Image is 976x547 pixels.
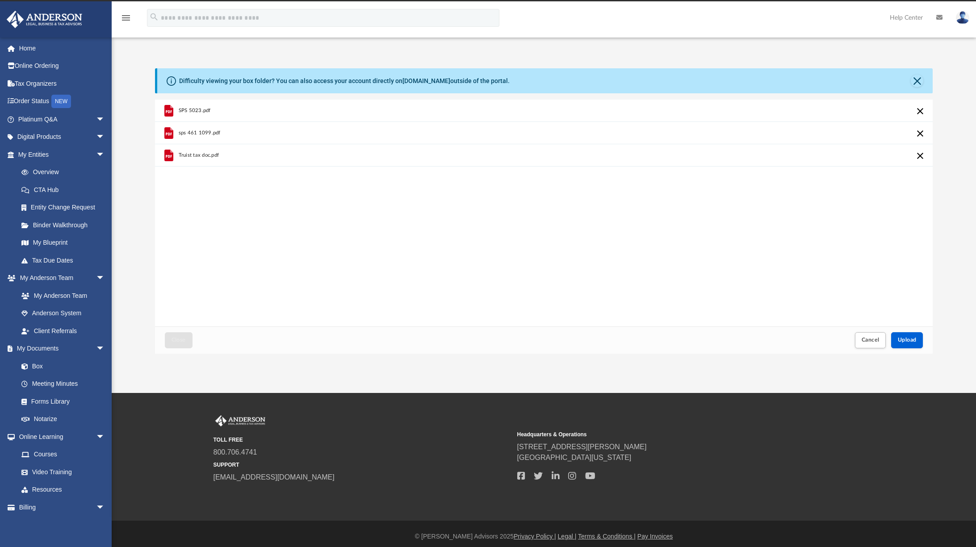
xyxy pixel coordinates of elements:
small: Headquarters & Operations [517,430,815,438]
i: menu [121,13,131,23]
a: My Anderson Team [13,287,109,305]
a: Tax Due Dates [13,251,118,269]
a: Meeting Minutes [13,375,114,393]
i: search [149,12,159,22]
span: arrow_drop_down [96,498,114,517]
a: Anderson System [13,305,114,322]
a: menu [121,17,131,23]
a: My Documentsarrow_drop_down [6,340,114,358]
button: Cancel this upload [915,128,926,139]
span: arrow_drop_down [96,428,114,446]
span: arrow_drop_down [96,340,114,358]
a: Client Referrals [13,322,114,340]
small: SUPPORT [214,461,511,469]
a: Forms Library [13,393,109,410]
span: Cancel [862,337,880,342]
div: Difficulty viewing your box folder? You can also access your account directly on outside of the p... [179,76,510,86]
div: Upload [155,100,933,354]
a: Privacy Policy | [514,533,556,540]
span: SPS 5023.pdf [178,108,210,113]
button: Close [911,75,923,87]
a: My Blueprint [13,234,114,252]
span: arrow_drop_down [96,269,114,288]
span: sps 461 1099.pdf [178,130,220,136]
a: Billingarrow_drop_down [6,498,118,516]
a: Platinum Q&Aarrow_drop_down [6,110,118,128]
a: Video Training [13,463,109,481]
span: arrow_drop_down [96,110,114,129]
a: [STREET_ADDRESS][PERSON_NAME] [517,443,647,451]
a: Legal | [558,533,577,540]
img: Anderson Advisors Platinum Portal [4,11,85,28]
a: [DOMAIN_NAME] [402,77,450,84]
span: Close [172,337,186,342]
a: Online Learningarrow_drop_down [6,428,114,446]
a: [EMAIL_ADDRESS][DOMAIN_NAME] [214,473,335,481]
a: Digital Productsarrow_drop_down [6,128,118,146]
small: TOLL FREE [214,436,511,444]
span: arrow_drop_down [96,146,114,164]
a: Resources [13,481,114,499]
a: Entity Change Request [13,199,118,217]
a: Binder Walkthrough [13,216,118,234]
a: Overview [13,163,118,181]
div: © [PERSON_NAME] Advisors 2025 [112,532,976,541]
img: Anderson Advisors Platinum Portal [214,415,267,427]
a: Courses [13,446,114,463]
button: Cancel this upload [915,106,926,117]
button: Upload [891,332,923,348]
a: Order StatusNEW [6,92,118,111]
div: NEW [51,95,71,108]
div: grid [155,100,933,326]
img: User Pic [956,11,969,24]
a: My Anderson Teamarrow_drop_down [6,269,114,287]
span: Upload [898,337,917,342]
button: Close [165,332,193,348]
a: [GEOGRAPHIC_DATA][US_STATE] [517,454,632,461]
a: Pay Invoices [637,533,673,540]
button: Cancel this upload [915,150,926,161]
a: Tax Organizers [6,75,118,92]
a: Home [6,39,118,57]
a: Online Ordering [6,57,118,75]
a: CTA Hub [13,181,118,199]
a: Events Calendar [6,516,118,534]
a: Notarize [13,410,114,428]
a: Box [13,357,109,375]
button: Cancel [855,332,886,348]
a: Terms & Conditions | [578,533,636,540]
a: My Entitiesarrow_drop_down [6,146,118,163]
span: arrow_drop_down [96,128,114,146]
a: 800.706.4741 [214,448,257,456]
span: Truist tax doc.pdf [178,152,219,158]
